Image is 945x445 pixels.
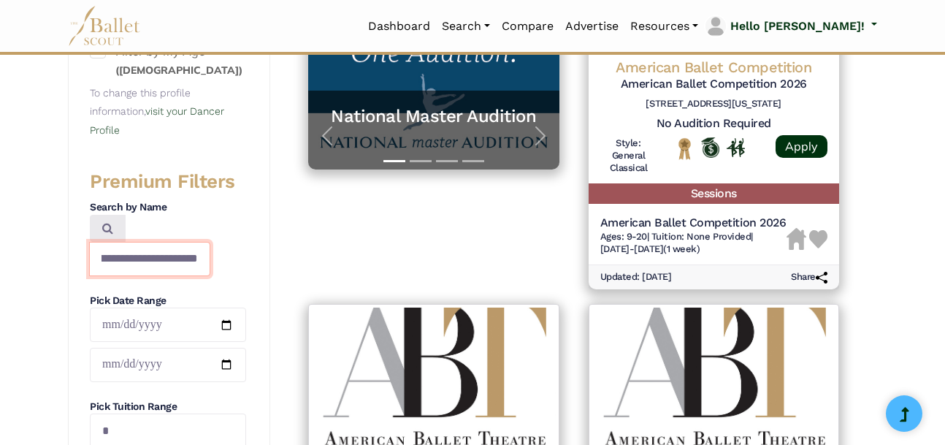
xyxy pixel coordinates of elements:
[462,153,484,170] button: Slide 4
[701,137,719,158] img: Offers Scholarship
[705,16,726,37] img: profile picture
[90,87,224,136] small: To change this profile information,
[90,105,224,136] a: visit your Dancer Profile
[90,200,246,215] h4: Search by Name
[676,137,694,160] img: National
[651,231,751,242] span: Tuition: None Provided
[600,231,647,242] span: Ages: 9-20
[600,116,828,132] h5: No Audition Required
[600,243,700,254] span: [DATE]-[DATE] (1 week)
[600,98,828,110] h6: [STREET_ADDRESS][US_STATE]
[624,11,704,42] a: Resources
[90,170,246,194] h3: Premium Filters
[776,135,827,158] a: Apply
[600,271,672,284] h6: Updated: [DATE]
[90,400,246,414] h4: Pick Tuition Range
[809,230,827,248] img: Heart
[600,216,787,231] h5: American Ballet Competition 2026
[559,11,624,42] a: Advertise
[383,153,405,170] button: Slide 1
[589,183,840,205] h5: Sessions
[115,64,242,77] small: ([DEMOGRAPHIC_DATA])
[704,15,877,38] a: profile picture Hello [PERSON_NAME]!
[727,138,745,157] img: In Person
[436,11,496,42] a: Search
[362,11,436,42] a: Dashboard
[90,42,246,80] label: Filter by My Age
[89,242,210,276] input: Search by names...
[600,137,657,175] h6: Style: General Classical
[323,105,545,128] a: National Master Audition
[410,153,432,170] button: Slide 2
[600,77,828,92] h5: American Ballet Competition 2026
[496,11,559,42] a: Compare
[90,294,246,308] h4: Pick Date Range
[730,17,865,36] p: Hello [PERSON_NAME]!
[600,58,828,77] h4: American Ballet Competition
[600,231,787,256] h6: | |
[787,228,806,250] img: Housing Unavailable
[791,271,827,284] h6: Share
[436,153,458,170] button: Slide 3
